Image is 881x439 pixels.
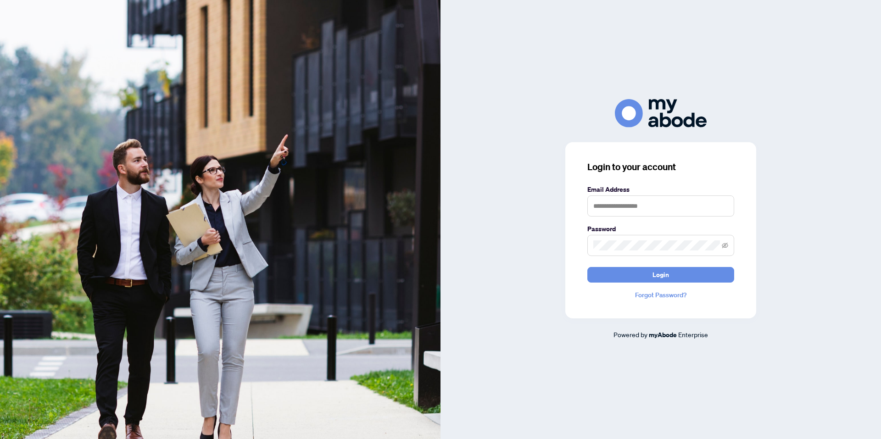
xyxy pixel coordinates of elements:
label: Password [587,224,734,234]
span: Enterprise [678,330,708,339]
span: Powered by [613,330,647,339]
span: Login [652,267,669,282]
label: Email Address [587,184,734,194]
button: Login [587,267,734,283]
a: myAbode [649,330,677,340]
img: ma-logo [615,99,707,127]
a: Forgot Password? [587,290,734,300]
h3: Login to your account [587,161,734,173]
span: eye-invisible [722,242,728,249]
